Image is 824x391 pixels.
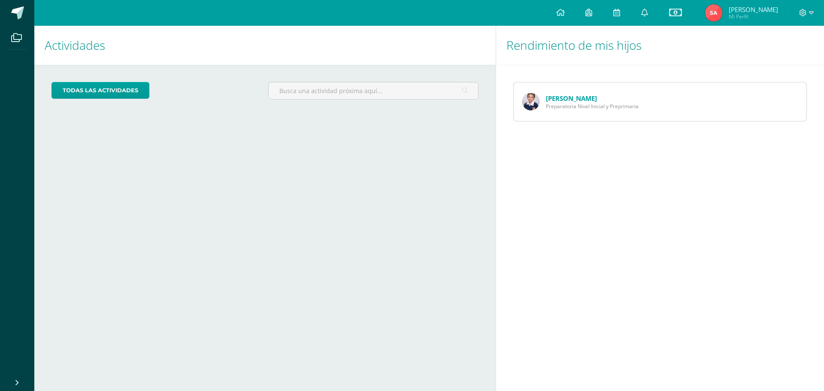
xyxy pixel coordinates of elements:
h1: Actividades [45,26,485,65]
span: Mi Perfil [729,13,778,20]
a: [PERSON_NAME] [546,94,597,103]
h1: Rendimiento de mis hijos [506,26,814,65]
img: e1f252852b91564c46b94e7ec421efd5.png [522,93,539,110]
span: [PERSON_NAME] [729,5,778,14]
input: Busca una actividad próxima aquí... [269,82,478,99]
a: todas las Actividades [51,82,149,99]
img: 8ed3e2189691b11abf00da9c3ed1be70.png [705,4,722,21]
span: Preparatoria Nivel Inicial y Preprimaria [546,103,639,110]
